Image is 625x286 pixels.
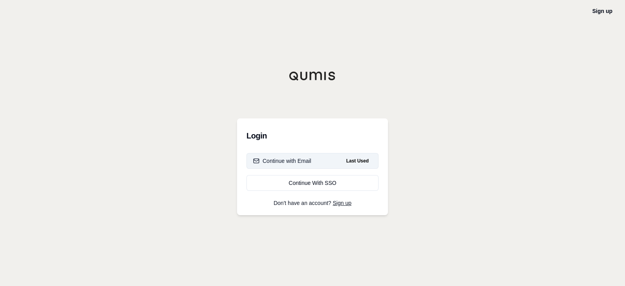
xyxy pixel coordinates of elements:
div: Continue With SSO [253,179,372,187]
p: Don't have an account? [246,200,379,206]
a: Sign up [333,200,351,206]
a: Sign up [592,8,612,14]
div: Continue with Email [253,157,311,165]
a: Continue With SSO [246,175,379,191]
button: Continue with EmailLast Used [246,153,379,169]
span: Last Used [343,156,372,166]
h3: Login [246,128,379,144]
img: Qumis [289,71,336,81]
